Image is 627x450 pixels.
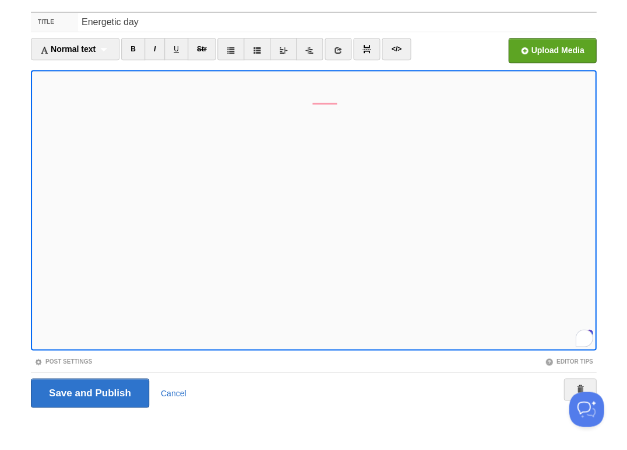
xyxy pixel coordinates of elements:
a: Editor Tips [545,358,593,364]
a: I [145,38,165,60]
iframe: Help Scout Beacon - Open [569,392,604,427]
a: Post Settings [34,358,92,364]
a: Cancel [161,388,186,397]
a: </> [382,38,410,60]
span: Normal text [40,44,96,54]
a: Str [188,38,216,60]
a: B [121,38,145,60]
input: Save and Publish [31,378,149,407]
a: U [164,38,188,60]
del: Str [197,45,207,53]
label: Title [31,13,78,32]
img: pagebreak-icon.png [362,45,371,53]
